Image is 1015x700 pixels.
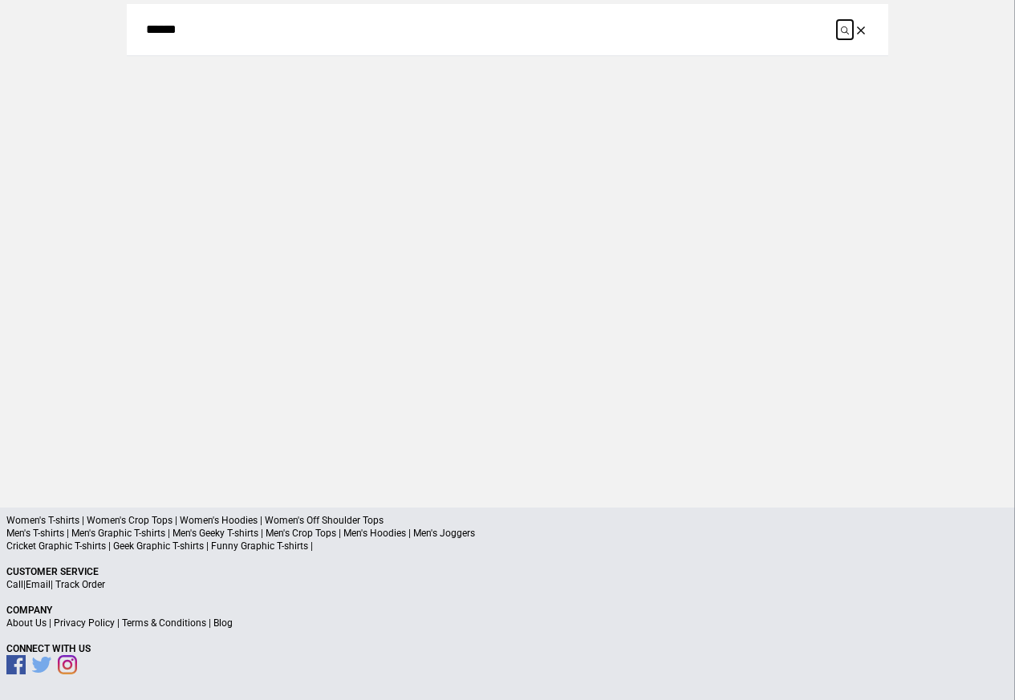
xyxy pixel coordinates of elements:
p: Women's T-shirts | Women's Crop Tops | Women's Hoodies | Women's Off Shoulder Tops [6,514,1009,527]
p: Men's T-shirts | Men's Graphic T-shirts | Men's Geeky T-shirts | Men's Crop Tops | Men's Hoodies ... [6,527,1009,540]
button: Submit your search query. [837,20,853,39]
p: | | | [6,617,1009,629]
a: Email [26,579,51,590]
a: Track Order [55,579,105,590]
button: Clear the search query. [853,20,869,39]
a: Call [6,579,23,590]
p: Customer Service [6,565,1009,578]
p: Company [6,604,1009,617]
a: About Us [6,617,47,629]
p: | | [6,578,1009,591]
p: Cricket Graphic T-shirts | Geek Graphic T-shirts | Funny Graphic T-shirts | [6,540,1009,552]
a: Privacy Policy [54,617,115,629]
a: Blog [213,617,233,629]
a: Terms & Conditions [122,617,206,629]
p: Connect With Us [6,642,1009,655]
